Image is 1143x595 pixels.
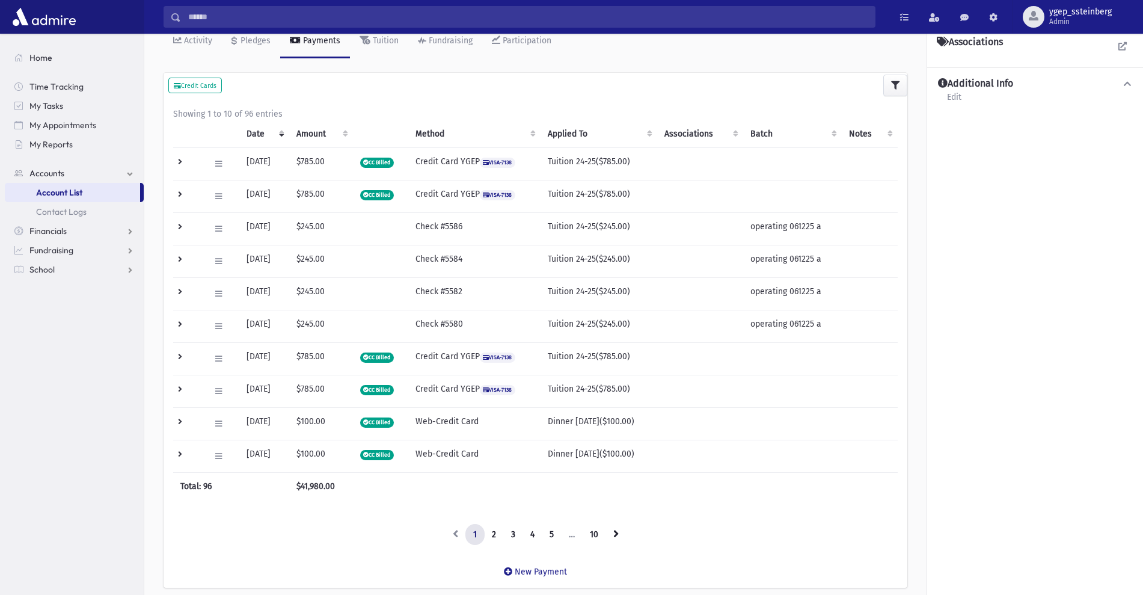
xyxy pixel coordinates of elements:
[29,245,73,256] span: Fundraising
[541,407,658,440] td: Dinner [DATE]($100.00)
[289,245,352,277] td: $245.00
[494,557,577,587] a: New Payment
[937,36,1003,48] h4: Associations
[937,78,1133,90] button: Additional Info
[238,35,271,46] div: Pledges
[938,78,1013,90] h4: Additional Info
[360,418,394,428] span: CC Billed
[408,180,541,212] td: Credit Card YGEP
[29,100,63,111] span: My Tasks
[465,524,485,546] a: 1
[541,180,658,212] td: Tuition 24-25($785.00)
[500,35,551,46] div: Participation
[480,190,515,200] span: VISA-7138
[541,120,658,148] th: Applied To: activate to sort column ascending
[239,180,289,212] td: [DATE]
[239,277,289,310] td: [DATE]
[5,260,144,279] a: School
[522,524,542,546] a: 4
[239,310,289,342] td: [DATE]
[743,310,842,342] td: operating 061225 a
[480,158,515,168] span: VISA-7138
[289,120,352,148] th: Amount: activate to sort column ascending
[289,147,352,180] td: $785.00
[289,180,352,212] td: $785.00
[360,353,394,363] span: CC Billed
[541,212,658,245] td: Tuition 24-25($245.00)
[408,245,541,277] td: Check #5584
[743,245,842,277] td: operating 061225 a
[5,241,144,260] a: Fundraising
[29,264,55,275] span: School
[29,120,96,131] span: My Appointments
[743,120,842,148] th: Batch: activate to sort column ascending
[842,120,898,148] th: Notes: activate to sort column ascending
[168,78,222,93] button: Credit Cards
[239,212,289,245] td: [DATE]
[222,25,280,58] a: Pledges
[164,25,222,58] a: Activity
[360,190,394,200] span: CC Billed
[5,96,144,116] a: My Tasks
[360,158,394,168] span: CC Billed
[541,245,658,277] td: Tuition 24-25($245.00)
[289,440,352,472] td: $100.00
[5,116,144,135] a: My Appointments
[289,342,352,375] td: $785.00
[541,147,658,180] td: Tuition 24-25($785.00)
[370,35,399,46] div: Tuition
[408,342,541,375] td: Credit Card YGEP
[239,342,289,375] td: [DATE]
[480,353,515,363] span: VISA-7138
[239,245,289,277] td: [DATE]
[174,82,216,90] small: Credit Cards
[408,440,541,472] td: Web-Credit Card
[743,277,842,310] td: operating 061225 a
[239,375,289,407] td: [DATE]
[408,407,541,440] td: Web-Credit Card
[360,450,394,460] span: CC Billed
[239,440,289,472] td: [DATE]
[1049,17,1112,26] span: Admin
[301,35,340,46] div: Payments
[29,81,84,92] span: Time Tracking
[29,139,73,150] span: My Reports
[408,310,541,342] td: Check #5580
[350,25,408,58] a: Tuition
[484,524,504,546] a: 2
[1049,7,1112,17] span: ygep_ssteinberg
[541,277,658,310] td: Tuition 24-25($245.00)
[360,385,394,395] span: CC Billed
[173,108,898,120] div: Showing 1 to 10 of 96 entries
[289,472,352,500] th: $41,980.00
[482,25,561,58] a: Participation
[503,524,523,546] a: 3
[289,310,352,342] td: $245.00
[582,524,606,546] a: 10
[182,35,212,46] div: Activity
[408,375,541,407] td: Credit Card YGEP
[289,375,352,407] td: $785.00
[541,342,658,375] td: Tuition 24-25($785.00)
[657,120,743,148] th: Associations: activate to sort column ascending
[10,5,79,29] img: AdmirePro
[29,168,64,179] span: Accounts
[480,385,515,395] span: VISA-7138
[5,48,144,67] a: Home
[36,187,82,198] span: Account List
[280,25,350,58] a: Payments
[408,277,541,310] td: Check #5582
[426,35,473,46] div: Fundraising
[5,164,144,183] a: Accounts
[541,375,658,407] td: Tuition 24-25($785.00)
[289,407,352,440] td: $100.00
[541,310,658,342] td: Tuition 24-25($245.00)
[289,212,352,245] td: $245.00
[5,202,144,221] a: Contact Logs
[173,472,289,500] th: Total: 96
[408,212,541,245] td: Check #5586
[29,226,67,236] span: Financials
[239,147,289,180] td: [DATE]
[5,221,144,241] a: Financials
[743,212,842,245] td: operating 061225 a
